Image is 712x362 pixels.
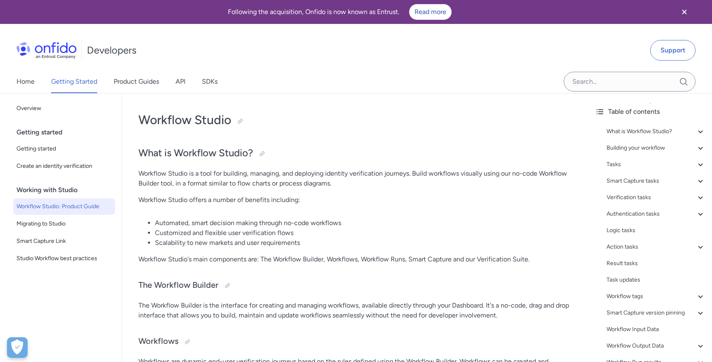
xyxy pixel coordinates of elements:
a: Smart Capture Link [13,233,115,249]
a: SDKs [202,70,218,93]
h2: What is Workflow Studio? [138,146,572,160]
p: Workflow Studio offers a number of benefits including: [138,195,572,205]
a: Home [16,70,35,93]
p: The Workflow Builder is the interface for creating and managing workflows, available directly thr... [138,301,572,320]
div: Table of contents [595,107,705,117]
a: Migrating to Studio [13,216,115,232]
a: Overview [13,100,115,117]
div: Following the acquisition, Onfido is now known as Entrust. [10,4,669,20]
a: Read more [409,4,452,20]
li: Scalability to new markets and user requirements [155,238,572,248]
span: Workflow Studio: Product Guide [16,202,112,212]
a: Getting started [13,141,115,157]
h1: Developers [87,44,136,57]
span: Studio Workflow best practices [16,254,112,263]
a: Building your workflow [607,143,705,153]
a: Verification tasks [607,193,705,202]
a: Smart Capture tasks [607,176,705,186]
a: Workflow Input Data [607,324,705,334]
a: Getting Started [51,70,97,93]
a: Workflow tags [607,291,705,301]
a: Task updates [607,275,705,285]
h3: Workflows [138,335,572,348]
span: Smart Capture Link [16,236,112,246]
p: Workflow Studio's main components are: The Workflow Builder, Workflows, Workflow Runs, Smart Capt... [138,254,572,264]
a: Result tasks [607,259,705,268]
div: Getting started [16,124,118,141]
span: Overview [16,103,112,113]
a: Product Guides [114,70,159,93]
span: Create an identity verification [16,161,112,171]
a: Tasks [607,160,705,169]
span: Migrating to Studio [16,219,112,229]
li: Automated, smart decision making through no-code workflows [155,218,572,228]
button: Open Preferences [7,337,28,358]
h3: The Workflow Builder [138,279,572,292]
img: Onfido Logo [16,42,77,59]
div: Working with Studio [16,182,118,198]
h1: Workflow Studio [138,112,572,128]
button: Close banner [669,2,700,22]
svg: Close banner [679,7,689,17]
a: Workflow Studio: Product Guide [13,198,115,215]
a: Logic tasks [607,226,705,235]
a: Support [650,40,696,61]
p: Workflow Studio is a tool for building, managing, and deploying identity verification journeys. B... [138,169,572,188]
a: Create an identity verification [13,158,115,174]
a: Studio Workflow best practices [13,250,115,267]
a: Smart Capture version pinning [607,308,705,318]
input: Onfido search input field [564,72,696,92]
a: Action tasks [607,242,705,252]
a: Workflow Output Data [607,341,705,351]
div: Cookie Preferences [7,337,28,358]
span: Getting started [16,144,112,154]
a: Authentication tasks [607,209,705,219]
a: API [176,70,185,93]
li: Customized and flexible user verification flows [155,228,572,238]
a: What is Workflow Studio? [607,127,705,136]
